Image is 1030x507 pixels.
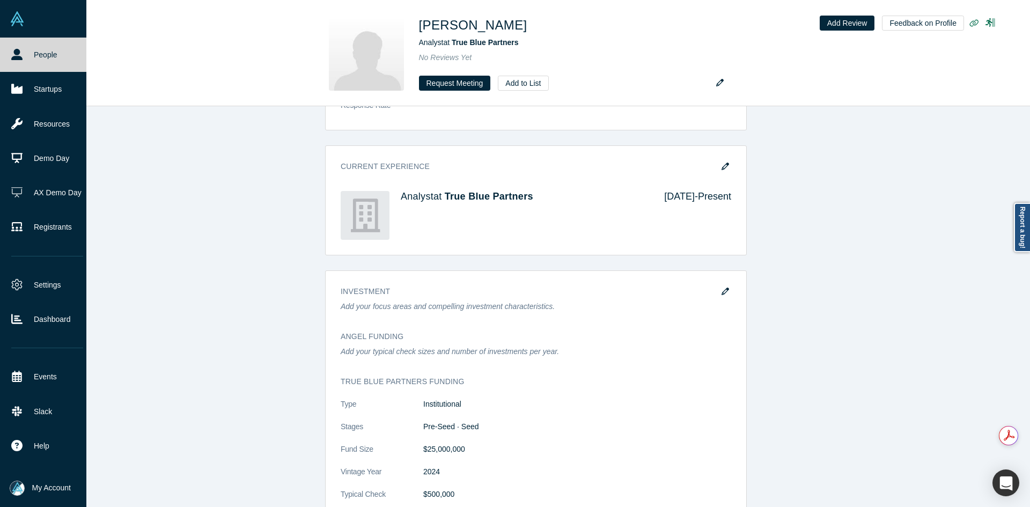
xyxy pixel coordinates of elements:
a: Report a bug! [1014,203,1030,252]
a: True Blue Partners [452,38,519,47]
img: Alchemist Vault Logo [10,11,25,26]
h3: Current Experience [341,161,716,172]
button: Request Meeting [419,76,491,91]
button: Add Review [820,16,875,31]
h3: Angel Funding [341,331,716,342]
button: Feedback on Profile [882,16,964,31]
button: My Account [10,481,71,496]
h3: Investment [341,286,716,297]
dd: 2024 [423,466,731,477]
dt: Vintage Year [341,466,423,489]
dt: Type [341,399,423,421]
dt: Response Rate [341,100,408,122]
p: Add your typical check sizes and number of investments per year. [341,346,731,357]
h4: Analyst at [401,191,649,203]
a: True Blue Partners [445,191,533,202]
button: Add to List [498,76,548,91]
span: Help [34,440,49,452]
p: Add your focus areas and compelling investment characteristics. [341,301,731,312]
h1: [PERSON_NAME] [419,16,527,35]
h3: True Blue Partners funding [341,376,716,387]
img: True Blue Partners's Logo [341,191,389,240]
span: My Account [32,482,71,494]
img: Mia Scott's Account [10,481,25,496]
div: [DATE] - Present [649,191,731,240]
dd: $500,000 [423,489,731,500]
dd: Institutional [423,399,731,410]
span: Analyst at [419,38,519,47]
span: No Reviews Yet [419,53,472,62]
dt: Stages [341,421,423,444]
img: Pulkita Gupta's Profile Image [329,16,404,91]
dd: Pre-Seed · Seed [423,421,731,432]
dt: Fund Size [341,444,423,466]
dd: $25,000,000 [423,444,731,455]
